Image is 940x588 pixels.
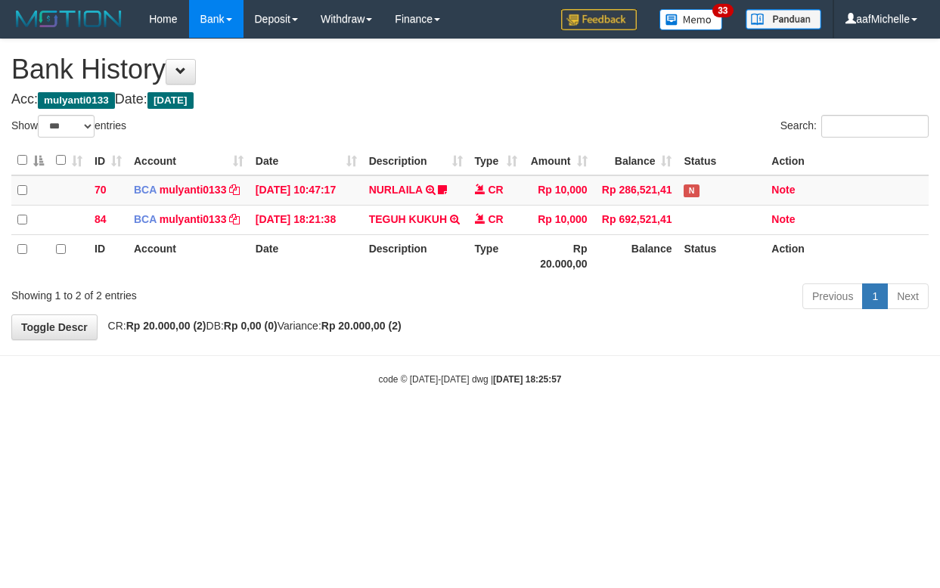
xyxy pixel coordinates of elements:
[250,205,363,234] td: [DATE] 18:21:38
[469,234,523,277] th: Type
[523,146,594,175] th: Amount: activate to sort column ascending
[363,146,469,175] th: Description: activate to sort column ascending
[802,283,863,309] a: Previous
[11,8,126,30] img: MOTION_logo.png
[678,234,765,277] th: Status
[523,175,594,206] td: Rp 10,000
[250,146,363,175] th: Date: activate to sort column ascending
[379,374,562,385] small: code © [DATE]-[DATE] dwg |
[488,184,503,196] span: CR
[594,146,678,175] th: Balance: activate to sort column ascending
[523,234,594,277] th: Rp 20.000,00
[369,213,447,225] a: TEGUH KUKUH
[765,146,929,175] th: Action
[678,146,765,175] th: Status
[594,175,678,206] td: Rp 286,521,41
[250,234,363,277] th: Date
[250,175,363,206] td: [DATE] 10:47:17
[746,9,821,29] img: panduan.png
[594,205,678,234] td: Rp 692,521,41
[821,115,929,138] input: Search:
[594,234,678,277] th: Balance
[771,213,795,225] a: Note
[561,9,637,30] img: Feedback.jpg
[493,374,561,385] strong: [DATE] 18:25:57
[887,283,929,309] a: Next
[11,92,929,107] h4: Acc: Date:
[659,9,723,30] img: Button%20Memo.svg
[321,320,402,332] strong: Rp 20.000,00 (2)
[862,283,888,309] a: 1
[523,205,594,234] td: Rp 10,000
[765,234,929,277] th: Action
[369,184,423,196] a: NURLAILA
[712,4,733,17] span: 33
[771,184,795,196] a: Note
[469,146,523,175] th: Type: activate to sort column ascending
[11,54,929,85] h1: Bank History
[488,213,503,225] span: CR
[363,234,469,277] th: Description
[780,115,929,138] label: Search:
[684,184,699,197] span: Has Note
